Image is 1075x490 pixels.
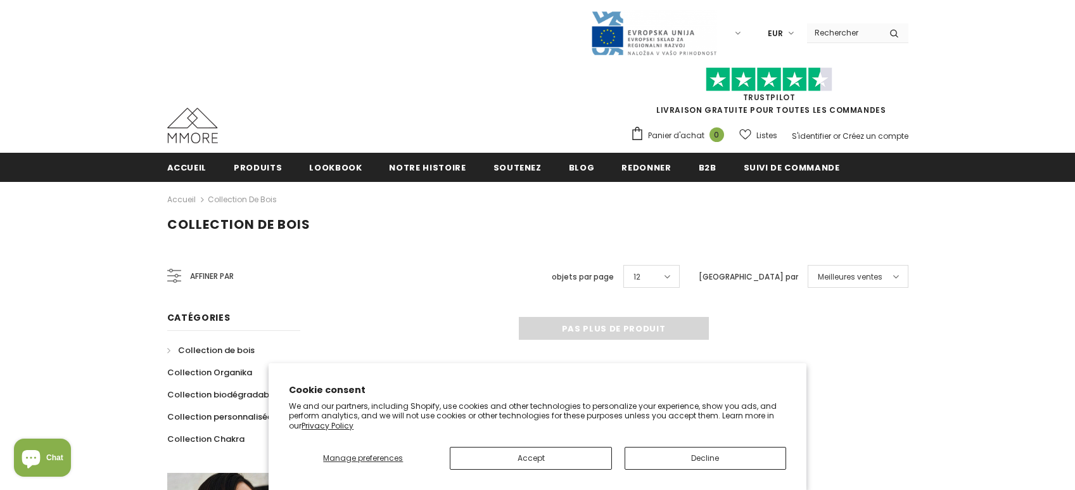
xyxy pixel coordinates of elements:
a: Produits [234,153,282,181]
a: Lookbook [309,153,362,181]
span: Catégories [167,311,231,324]
a: Blog [569,153,595,181]
span: Collection de bois [167,216,310,233]
span: Affiner par [190,269,234,283]
a: TrustPilot [743,92,796,103]
h2: Cookie consent [289,384,786,397]
span: LIVRAISON GRATUITE POUR TOUTES LES COMMANDES [630,73,908,115]
span: or [833,131,841,141]
span: Redonner [621,162,671,174]
span: Collection de bois [178,344,255,356]
a: Redonner [621,153,671,181]
span: 12 [633,271,640,283]
span: Notre histoire [389,162,466,174]
span: Manage preferences [323,453,403,463]
img: Javni Razpis [590,10,717,56]
span: Listes [756,129,777,142]
button: Accept [450,447,611,470]
label: [GEOGRAPHIC_DATA] par [699,271,798,283]
span: Collection biodégradable [167,389,277,401]
label: objets par page [552,271,614,283]
span: Produits [234,162,282,174]
span: Blog [569,162,595,174]
a: B2B [699,153,716,181]
span: Collection personnalisée [167,411,272,423]
span: EUR [768,27,783,40]
a: Collection biodégradable [167,384,277,406]
span: Collection Organika [167,366,252,378]
a: Suivi de commande [744,153,840,181]
a: Collection de bois [167,339,255,361]
p: We and our partners, including Shopify, use cookies and other technologies to personalize your ex... [289,401,786,431]
a: S'identifier [792,131,831,141]
a: Collection de bois [208,194,277,205]
a: Panier d'achat 0 [630,126,730,145]
a: Accueil [167,153,207,181]
span: Lookbook [309,162,362,174]
a: Javni Razpis [590,27,717,38]
img: Faites confiance aux étoiles pilotes [706,67,832,92]
img: Cas MMORE [167,108,218,143]
span: Meilleures ventes [818,271,882,283]
button: Decline [625,447,786,470]
button: Manage preferences [289,447,437,470]
span: Accueil [167,162,207,174]
a: Collection Organika [167,361,252,384]
input: Search Site [807,23,880,42]
span: 0 [709,127,724,142]
span: soutenez [493,162,542,174]
a: soutenez [493,153,542,181]
a: Notre histoire [389,153,466,181]
a: Privacy Policy [302,420,353,431]
a: Accueil [167,192,196,207]
a: Collection Chakra [167,428,245,450]
span: B2B [699,162,716,174]
span: Suivi de commande [744,162,840,174]
a: Listes [739,124,777,146]
inbox-online-store-chat: Shopify online store chat [10,439,75,480]
a: Collection personnalisée [167,406,272,428]
a: Créez un compte [843,131,908,141]
span: Panier d'achat [648,129,704,142]
span: Collection Chakra [167,433,245,445]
